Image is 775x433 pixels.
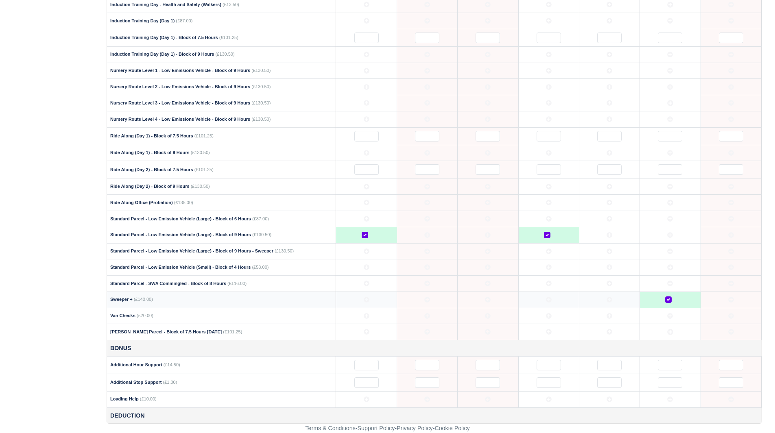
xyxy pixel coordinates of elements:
td: 2025-08-09 Not Editable [701,127,761,145]
span: (£135.00) [174,200,193,205]
td: 2025-08-05 Not Editable [458,308,518,324]
iframe: Chat Widget [734,394,775,433]
span: (£130.50) [275,248,294,253]
strong: Standard Parcel - Low Emission Vehicle (Large) - Block of 9 Hours [110,232,251,237]
td: 2025-08-04 Not Editable [397,243,457,259]
span: (£101.25) [194,167,214,172]
td: 2025-08-05 Not Editable [458,79,518,95]
td: 2025-08-05 Not Editable [458,259,518,276]
td: 2025-08-04 Not Editable [397,13,457,29]
a: Terms & Conditions [305,425,355,431]
td: 2025-08-04 Not Editable [397,111,457,127]
td: 2025-08-09 Not Editable [701,374,761,391]
td: 2025-08-09 Not Editable [701,227,761,243]
td: 2025-08-05 Not Editable [458,178,518,195]
td: 2025-08-09 Not Editable [701,276,761,292]
td: 2025-08-05 Not Editable [458,29,518,46]
td: 2025-08-04 Not Editable [397,63,457,79]
td: 2025-08-09 Not Editable [701,95,761,111]
strong: Nursery Route Level 3 - Low Emissions Vehicle - Block of 9 Hours [110,100,250,105]
td: 2025-08-04 Not Editable [397,227,457,243]
td: 2025-08-09 Not Editable [701,111,761,127]
strong: Loading Help [110,396,139,401]
span: (£101.25) [194,133,214,138]
td: 2025-08-09 Not Editable [701,63,761,79]
td: 2025-08-05 Not Editable [458,145,518,161]
td: 2025-08-05 Not Editable [458,211,518,227]
td: 2025-08-09 Not Editable [701,79,761,95]
td: 2025-08-05 Not Editable [458,13,518,29]
td: 2025-08-04 Not Editable [397,46,457,63]
td: 2025-08-09 Not Editable [701,13,761,29]
td: 2025-08-04 Not Editable [397,95,457,111]
td: 2025-08-09 Not Editable [701,308,761,324]
strong: Ride Along (Day 2) - Block of 9 Hours [110,184,190,189]
td: 2025-08-09 Not Editable [701,391,761,407]
strong: Ride Along (Day 1) - Block of 9 Hours [110,150,190,155]
strong: Induction Training Day - Health and Safety (Walkers) [110,2,221,7]
td: 2025-08-04 Not Editable [397,79,457,95]
td: 2025-08-05 Not Editable [458,46,518,63]
span: (£130.50) [251,100,271,105]
td: 2025-08-05 Not Editable [458,227,518,243]
td: 2025-08-05 Not Editable [458,63,518,79]
span: (£20.00) [137,313,153,318]
span: (£101.25) [219,35,238,40]
td: 2025-08-04 Not Editable [397,29,457,46]
td: 2025-08-05 Not Editable [458,324,518,340]
strong: Additional Stop Support [110,380,162,385]
span: (£130.50) [251,84,271,89]
strong: [PERSON_NAME] Parcel - Block of 7.5 Hours [DATE] [110,329,222,334]
a: Cookie Policy [434,425,469,431]
td: 2025-08-09 Not Editable [701,145,761,161]
td: 2025-08-04 Not Editable [397,259,457,276]
strong: Induction Training Day (Day 1) - Block of 7.5 Hours [110,35,218,40]
strong: Induction Training Day (Day 1) - Block of 9 Hours [110,52,214,57]
td: 2025-08-05 Not Editable [458,356,518,374]
td: 2025-08-09 Not Editable [701,161,761,178]
span: (£58.00) [252,265,269,270]
td: 2025-08-05 Not Editable [458,127,518,145]
td: 2025-08-04 Not Editable [397,211,457,227]
td: 2025-08-09 Not Editable [701,195,761,211]
td: 2025-08-04 Not Editable [397,276,457,292]
strong: Additional Hour Support [110,362,162,367]
strong: Standard Parcel - Low Emission Vehicle (Large) - Block of 6 Hours [110,216,251,221]
strong: Ride Along (Day 1) - Block of 7.5 Hours [110,133,193,138]
span: (£1.00) [163,380,177,385]
span: (£130.50) [251,68,271,73]
strong: Bonus [110,345,131,351]
td: 2025-08-09 Not Editable [701,243,761,259]
span: (£130.50) [191,150,210,155]
span: (£87.00) [252,216,269,221]
td: 2025-08-09 Not Editable [701,356,761,374]
td: 2025-08-09 Not Editable [701,324,761,340]
td: 2025-08-09 Not Editable [701,46,761,63]
strong: Van Checks [110,313,135,318]
strong: Deduction [110,412,145,419]
strong: Sweeper + [110,297,133,302]
td: 2025-08-04 Not Editable [397,292,457,308]
td: 2025-08-04 Not Editable [397,161,457,178]
td: 2025-08-05 Not Editable [458,374,518,391]
span: (£130.50) [191,184,210,189]
td: 2025-08-04 Not Editable [397,374,457,391]
span: (£87.00) [176,18,192,23]
td: 2025-08-04 Not Editable [397,356,457,374]
strong: Ride Along Office (Probation) [110,200,173,205]
span: (£14.50) [164,362,180,367]
td: 2025-08-05 Not Editable [458,243,518,259]
strong: Induction Training Day (Day 1) [110,18,175,23]
span: (£10.00) [140,396,157,401]
strong: Standard Parcel - Low Emission Vehicle (Small) - Block of 4 Hours [110,265,251,270]
a: Support Policy [358,425,395,431]
td: 2025-08-05 Not Editable [458,95,518,111]
td: 2025-08-04 Not Editable [397,308,457,324]
strong: Standard Parcel - Low Emission Vehicle (Large) - Block of 9 Hours - Sweeper [110,248,273,253]
strong: Nursery Route Level 4 - Low Emissions Vehicle - Block of 9 Hours [110,117,250,122]
td: 2025-08-04 Not Editable [397,391,457,407]
td: 2025-08-05 Not Editable [458,292,518,308]
td: 2025-08-09 Not Editable [701,259,761,276]
td: 2025-08-05 Not Editable [458,111,518,127]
